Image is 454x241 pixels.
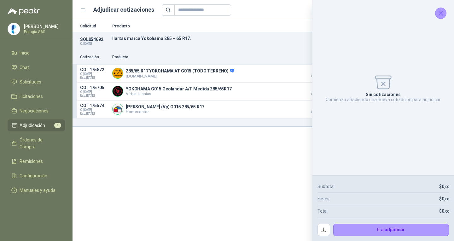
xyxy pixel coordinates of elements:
p: [PERSON_NAME] [24,24,63,29]
a: Inicio [8,47,65,59]
a: Órdenes de Compra [8,134,65,153]
a: Configuración [8,170,65,182]
a: Chat [8,61,65,73]
span: Exp: [DATE] [80,94,108,98]
p: COT175705 [80,85,108,90]
span: 0 [442,209,449,214]
span: 1 [54,123,61,128]
p: Total [317,208,328,215]
span: Remisiones [20,158,43,165]
p: [PERSON_NAME] (Vp) G015 285/65 R17 [126,104,204,109]
button: Ir a adjudicar [333,224,449,236]
img: Company Logo [113,68,123,78]
a: Solicitudes [8,76,65,88]
span: Crédito 30 días [301,111,333,114]
p: Fletes [317,195,329,202]
p: Solicitud [80,24,108,28]
span: 0 [442,196,449,201]
p: Homecenter [126,109,204,114]
h1: Adjudicar cotizaciones [93,5,154,14]
span: Chat [20,64,29,71]
p: $ [439,208,449,215]
span: C: [DATE] [80,108,108,112]
span: Exp: [DATE] [80,112,108,116]
p: 285/65 R17 YOKOHAMA AT G015 (TODO TERRENO) [126,68,234,74]
p: Precio [301,54,333,60]
a: Manuales y ayuda [8,184,65,196]
p: Producto [112,54,298,60]
img: Company Logo [113,104,123,114]
p: $ 2.056.188 [301,103,333,114]
img: Company Logo [113,86,123,96]
span: Configuración [20,172,47,179]
span: Solicitudes [20,78,41,85]
p: [DOMAIN_NAME] [126,74,234,78]
p: Producto [112,24,356,28]
p: YOKOHAMA G015 Geolandar A/T Medida 285/65R17 [126,86,232,91]
span: 0 [442,184,449,189]
span: ,00 [444,209,449,214]
p: Cotización [80,54,108,60]
p: $ 2.008.663 [301,67,333,78]
p: Perugia SAS [24,30,63,34]
span: Licitaciones [20,93,43,100]
span: ,00 [444,197,449,201]
span: Crédito 30 días [301,93,333,96]
span: Órdenes de Compra [20,136,59,150]
a: Remisiones [8,155,65,167]
a: Adjudicación1 [8,119,65,131]
p: $ [439,195,449,202]
p: Subtotal [317,183,335,190]
p: $ [439,183,449,190]
p: Virtual Llantas [126,91,232,96]
span: Exp: [DATE] [80,76,108,80]
span: Adjudicación [20,122,45,129]
p: llantas marca Yokohama 285 – 65 R17. [112,36,356,41]
img: Logo peakr [8,8,40,15]
a: Licitaciones [8,90,65,102]
p: C: [DATE] [80,42,108,46]
img: Company Logo [8,23,20,35]
p: COT175574 [80,103,108,108]
span: Negociaciones [20,107,49,114]
p: Sin cotizaciones [366,92,401,97]
span: Crédito 30 días [301,75,333,78]
span: Manuales y ayuda [20,187,55,194]
span: ,00 [444,185,449,189]
p: Comienza añadiendo una nueva cotización para adjudicar [326,97,441,102]
span: C: [DATE] [80,72,108,76]
p: SOL054692 [80,37,108,42]
span: C: [DATE] [80,90,108,94]
p: $ 2.009.742 [301,85,333,96]
a: Negociaciones [8,105,65,117]
p: COT175872 [80,67,108,72]
span: Inicio [20,49,30,56]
